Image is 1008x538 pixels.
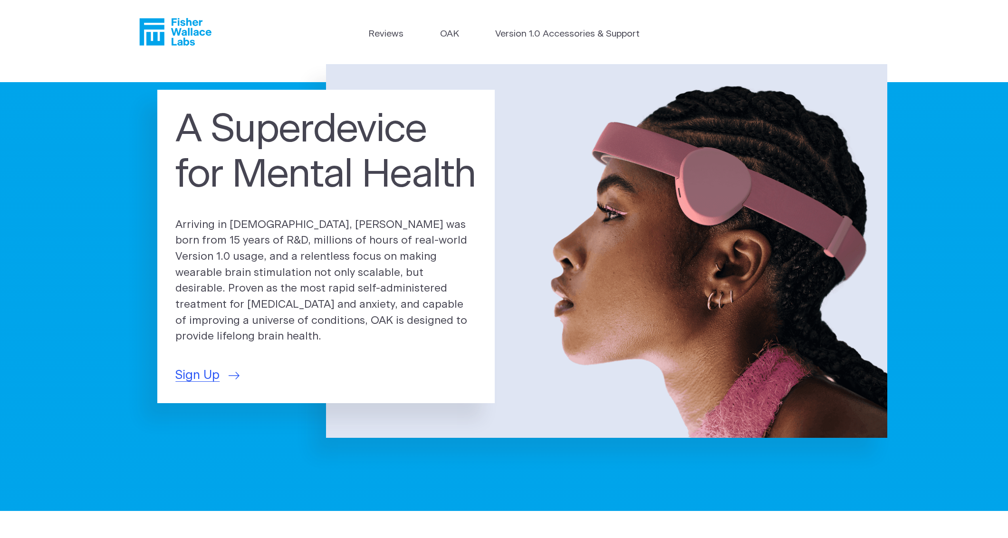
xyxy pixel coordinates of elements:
span: Sign Up [175,366,220,385]
a: Version 1.0 Accessories & Support [495,28,640,41]
a: OAK [440,28,459,41]
p: Arriving in [DEMOGRAPHIC_DATA], [PERSON_NAME] was born from 15 years of R&D, millions of hours of... [175,217,477,345]
a: Sign Up [175,366,240,385]
a: Fisher Wallace [139,18,211,46]
a: Reviews [368,28,403,41]
h1: A Superdevice for Mental Health [175,108,477,198]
